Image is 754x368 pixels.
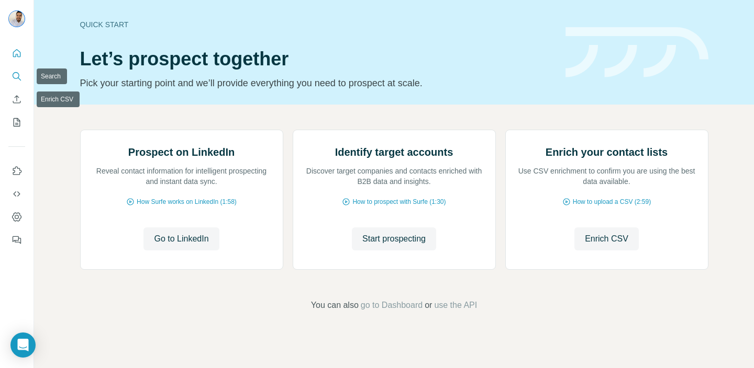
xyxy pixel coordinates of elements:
button: Enrich CSV [574,227,639,250]
button: Use Surfe API [8,185,25,203]
button: Feedback [8,231,25,249]
button: Enrich CSV [8,90,25,109]
h2: Enrich your contact lists [546,145,668,159]
img: Avatar [8,10,25,27]
h2: Prospect on LinkedIn [128,145,235,159]
span: You can also [311,299,359,312]
img: banner [565,27,708,78]
button: My lists [8,113,25,132]
button: Go to LinkedIn [143,227,219,250]
p: Pick your starting point and we’ll provide everything you need to prospect at scale. [80,76,553,90]
p: Reveal contact information for intelligent prospecting and instant data sync. [91,166,272,187]
span: How to prospect with Surfe (1:30) [352,197,446,206]
p: Use CSV enrichment to confirm you are using the best data available. [516,166,697,187]
button: Use Surfe on LinkedIn [8,162,25,180]
span: Enrich CSV [585,233,628,245]
span: How Surfe works on LinkedIn (1:58) [137,197,237,206]
button: Start prospecting [352,227,436,250]
button: Quick start [8,44,25,63]
span: Go to LinkedIn [154,233,208,245]
h1: Let’s prospect together [80,49,553,70]
p: Discover target companies and contacts enriched with B2B data and insights. [304,166,485,187]
h2: Identify target accounts [335,145,453,159]
span: How to upload a CSV (2:59) [573,197,651,206]
div: Open Intercom Messenger [10,332,36,358]
div: Quick start [80,19,553,30]
span: or [425,299,432,312]
span: Start prospecting [362,233,426,245]
button: Dashboard [8,208,25,226]
button: use the API [434,299,477,312]
button: go to Dashboard [361,299,423,312]
button: Search [8,67,25,86]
